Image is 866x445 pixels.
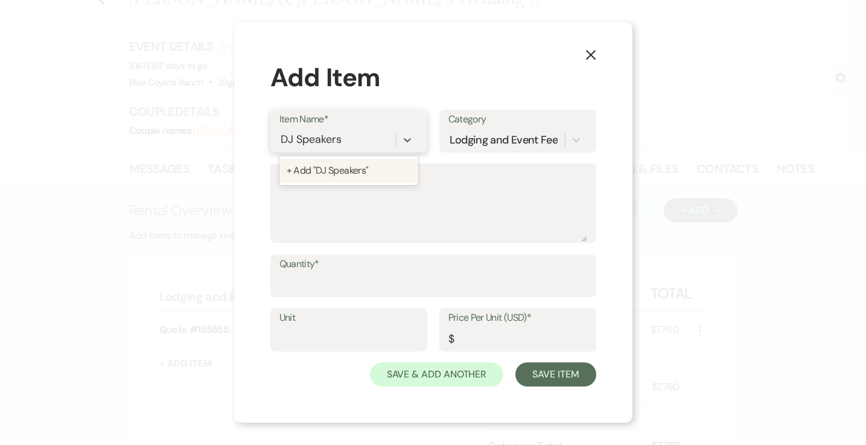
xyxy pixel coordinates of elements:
[279,111,418,128] label: Item Name*
[448,309,587,327] label: Price Per Unit (USD)*
[515,362,596,387] button: Save Item
[270,58,596,96] div: Add Item
[448,111,587,128] label: Category
[279,159,418,183] div: + Add "DJ Speakers"
[279,165,587,182] label: Description
[279,309,418,327] label: Unit
[450,131,558,148] div: Lodging and Event Fee
[279,256,587,273] label: Quantity*
[448,331,454,347] div: $
[370,362,504,387] button: Save & Add Another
